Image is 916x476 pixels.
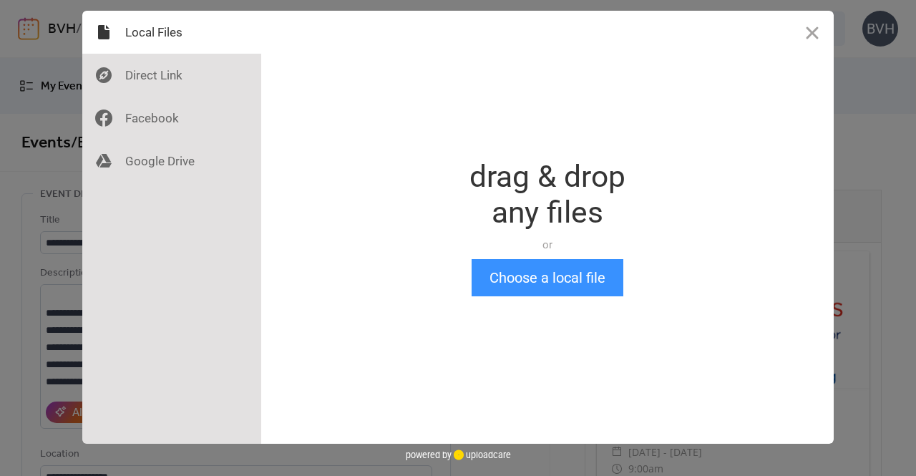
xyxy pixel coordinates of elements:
div: powered by [406,444,511,465]
button: Choose a local file [472,259,623,296]
div: Facebook [82,97,261,140]
div: drag & drop any files [469,159,625,230]
div: Direct Link [82,54,261,97]
button: Close [791,11,834,54]
div: or [469,238,625,252]
a: uploadcare [452,450,511,460]
div: Local Files [82,11,261,54]
div: Google Drive [82,140,261,183]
